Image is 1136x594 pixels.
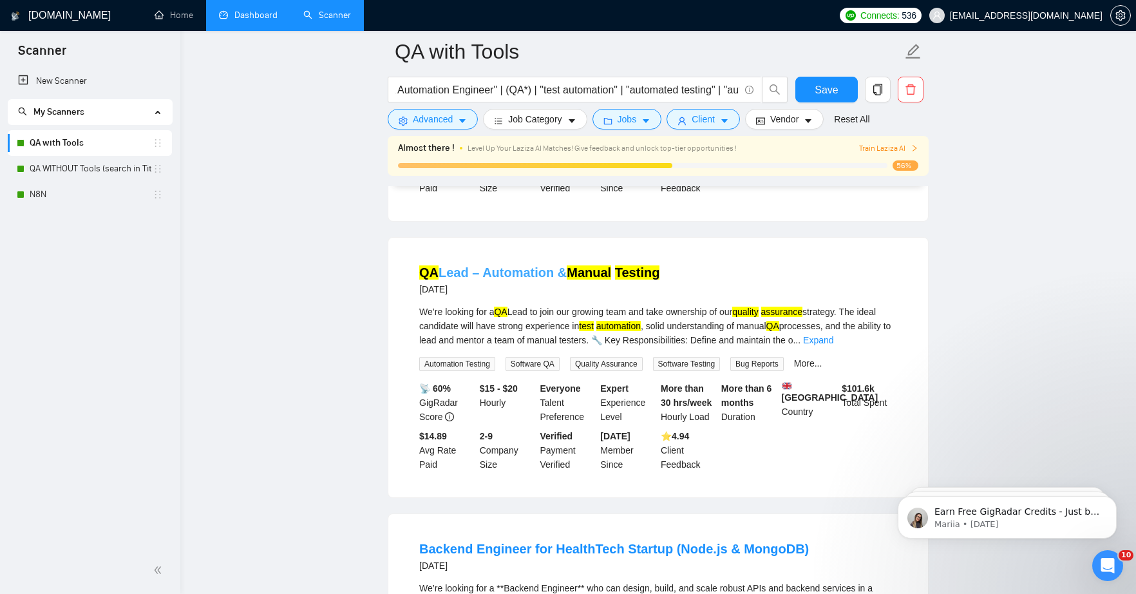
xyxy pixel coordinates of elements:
[902,8,916,23] span: 536
[413,112,453,126] span: Advanced
[419,265,659,280] a: QALead – Automation &Manual Testing
[8,41,77,68] span: Scanner
[398,141,455,155] span: Almost there !
[846,10,856,21] img: upwork-logo.png
[719,381,779,424] div: Duration
[932,11,942,20] span: user
[1092,550,1123,581] iframe: Intercom live chat
[1111,10,1130,21] span: setting
[793,335,800,345] span: ...
[692,112,715,126] span: Client
[468,144,737,153] span: Level Up Your Laziza AI Matches! Give feedback and unlock top-tier opportunities !
[721,383,772,408] b: More than 6 months
[761,307,803,317] mark: assurance
[567,265,611,280] mark: Manual
[598,429,658,472] div: Member Since
[399,116,408,126] span: setting
[766,321,779,331] mark: QA
[18,106,84,117] span: My Scanners
[153,564,166,577] span: double-left
[598,381,658,424] div: Experience Level
[782,381,791,390] img: 🇬🇧
[480,431,493,441] b: 2-9
[898,84,923,95] span: delete
[579,321,594,331] mark: test
[600,383,629,394] b: Expert
[538,381,598,424] div: Talent Preference
[596,321,641,331] mark: automation
[878,469,1136,559] iframe: Intercom notifications message
[483,109,587,129] button: barsJob Categorycaret-down
[658,429,719,472] div: Client Feedback
[782,381,878,403] b: [GEOGRAPHIC_DATA]
[730,357,784,371] span: Bug Reports
[834,112,869,126] a: Reset All
[30,130,153,156] a: QA with Tools
[419,265,439,280] mark: QA
[804,116,813,126] span: caret-down
[153,164,163,174] span: holder
[661,431,689,441] b: ⭐️ 4.94
[911,144,918,152] span: right
[756,116,765,126] span: idcard
[677,116,686,126] span: user
[8,68,172,94] li: New Scanner
[419,282,659,297] div: [DATE]
[658,381,719,424] div: Hourly Load
[8,130,172,156] li: QA with Tools
[419,305,897,347] div: We’re looking for a Lead to join our growing team and take ownership of our strategy. The ideal c...
[667,109,740,129] button: userClientcaret-down
[8,156,172,182] li: QA WITHOUT Tools (search in Titles)
[419,542,809,556] a: Backend Engineer for HealthTech Startup (Node.js & MongoDB)
[538,429,598,472] div: Payment Verified
[779,381,840,424] div: Country
[618,112,637,126] span: Jobs
[395,82,739,98] input: Search Freelance Jobs...
[898,77,923,102] button: delete
[11,6,20,26] img: logo
[477,429,538,472] div: Company Size
[794,358,822,369] a: More...
[508,112,562,126] span: Job Category
[33,106,84,117] span: My Scanners
[653,357,721,371] span: Software Testing
[600,431,630,441] b: [DATE]
[866,84,890,95] span: copy
[219,10,278,21] a: dashboardDashboard
[388,109,478,129] button: settingAdvancedcaret-down
[570,357,643,371] span: Quality Assurance
[153,189,163,200] span: holder
[419,357,495,371] span: Automation Testing
[18,107,27,116] span: search
[540,431,573,441] b: Verified
[395,35,902,68] input: Scanner name...
[893,160,918,171] span: 56%
[603,116,612,126] span: folder
[155,10,193,21] a: homeHome
[458,116,467,126] span: caret-down
[419,558,809,573] div: [DATE]
[720,116,729,126] span: caret-down
[419,431,447,441] b: $14.89
[905,43,922,60] span: edit
[860,8,899,23] span: Connects:
[745,109,824,129] button: idcardVendorcaret-down
[494,307,507,317] mark: QA
[540,383,581,394] b: Everyone
[842,383,875,394] b: $ 101.6k
[30,182,153,207] a: N8N
[303,10,351,21] a: searchScanner
[661,383,712,408] b: More than 30 hrs/week
[770,112,799,126] span: Vendor
[8,182,172,207] li: N8N
[745,86,753,94] span: info-circle
[1119,550,1133,560] span: 10
[477,381,538,424] div: Hourly
[417,429,477,472] div: Avg Rate Paid
[859,142,918,155] button: Train Laziza AI
[30,156,153,182] a: QA WITHOUT Tools (search in Titles)
[839,381,900,424] div: Total Spent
